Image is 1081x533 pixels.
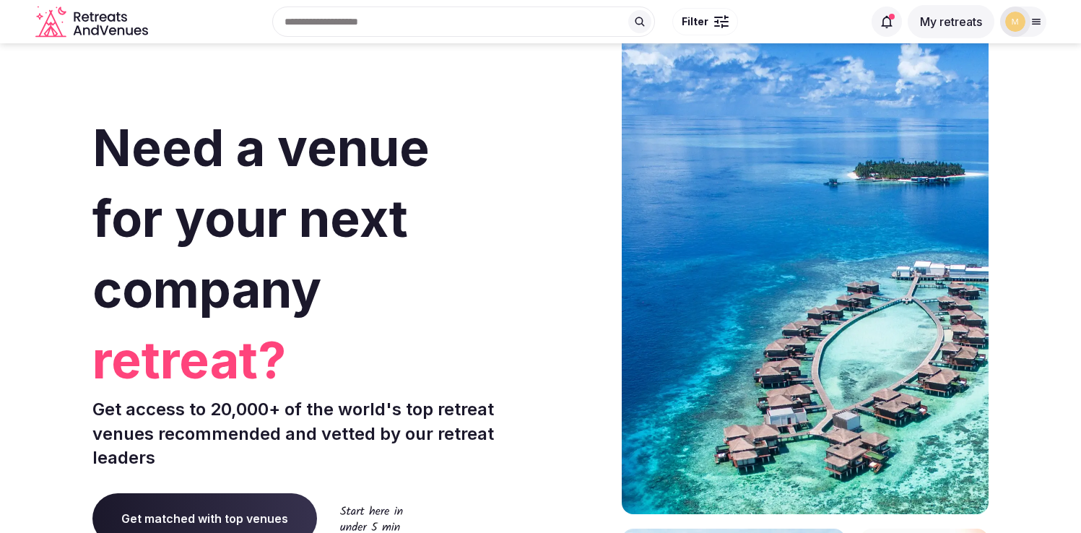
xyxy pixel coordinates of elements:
a: My retreats [908,14,994,29]
button: My retreats [908,5,994,38]
img: Start here in under 5 min [340,506,403,531]
span: Need a venue for your next company [92,117,430,320]
a: Visit the homepage [35,6,151,38]
svg: Retreats and Venues company logo [35,6,151,38]
p: Get access to 20,000+ of the world's top retreat venues recommended and vetted by our retreat lea... [92,397,535,470]
span: Filter [682,14,708,29]
img: mana.vakili [1005,12,1025,32]
span: retreat? [92,325,535,396]
button: Filter [672,8,738,35]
